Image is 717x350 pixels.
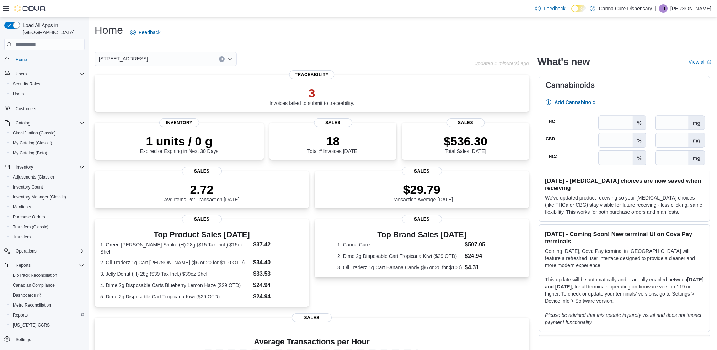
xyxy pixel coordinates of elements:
span: Reports [13,312,28,318]
span: Users [13,91,24,97]
span: Dark Mode [571,12,572,13]
span: Transfers (Classic) [10,223,85,231]
a: Transfers [10,233,33,241]
button: Manifests [7,202,87,212]
p: 1 units / 0 g [140,134,219,148]
a: Purchase Orders [10,213,48,221]
button: Inventory Count [7,182,87,192]
a: Feedback [127,25,163,39]
button: Users [13,70,30,78]
p: $29.79 [391,182,453,197]
span: Canadian Compliance [13,282,55,288]
dt: 1. Canna Cure [337,241,462,248]
span: [US_STATE] CCRS [13,322,50,328]
span: Classification (Classic) [10,129,85,137]
div: Expired or Expiring in Next 30 Days [140,134,219,154]
dt: 4. Dime 2g Disposable Carts Blueberry Lemon Haze ($29 OTD) [100,282,250,289]
span: Dashboards [10,291,85,299]
h3: [DATE] - Coming Soon! New terminal UI on Cova Pay terminals [545,230,704,245]
a: Dashboards [10,291,44,299]
p: This update will be automatically and gradually enabled between , for all terminals operating on ... [545,276,704,304]
a: Home [13,55,30,64]
dd: $37.42 [253,240,303,249]
h3: Top Product Sales [DATE] [100,230,303,239]
span: Classification (Classic) [13,130,56,136]
span: BioTrack Reconciliation [13,272,57,278]
em: Please be advised that this update is purely visual and does not impact payment functionality. [545,312,701,325]
span: Operations [13,247,85,255]
div: Tyrese Travis [659,4,668,13]
button: Clear input [219,56,225,62]
span: Purchase Orders [10,213,85,221]
button: Reports [7,310,87,320]
a: My Catalog (Classic) [10,139,55,147]
span: My Catalog (Classic) [10,139,85,147]
span: Sales [314,118,352,127]
a: Dashboards [7,290,87,300]
span: Security Roles [13,81,40,87]
button: Users [1,69,87,79]
span: Reports [10,311,85,319]
a: Canadian Compliance [10,281,58,290]
button: Reports [13,261,33,270]
span: My Catalog (Beta) [10,149,85,157]
span: Transfers [13,234,31,240]
button: Inventory Manager (Classic) [7,192,87,202]
span: Feedback [544,5,565,12]
a: Transfers (Classic) [10,223,51,231]
a: Inventory Manager (Classic) [10,193,69,201]
span: Adjustments (Classic) [10,173,85,181]
dd: $33.53 [253,270,303,278]
p: [PERSON_NAME] [670,4,711,13]
button: Customers [1,103,87,113]
a: Feedback [532,1,568,16]
p: 3 [269,86,354,100]
button: Users [7,89,87,99]
div: Total # Invoices [DATE] [307,134,358,154]
a: Manifests [10,203,34,211]
span: Sales [402,215,442,223]
a: BioTrack Reconciliation [10,271,60,280]
dd: $34.40 [253,258,303,267]
span: Sales [182,167,222,175]
button: My Catalog (Beta) [7,148,87,158]
a: Inventory Count [10,183,46,191]
div: Invoices failed to submit to traceability. [269,86,354,106]
span: Traceability [289,70,335,79]
span: Feedback [139,29,160,36]
span: Users [13,70,85,78]
button: Classification (Classic) [7,128,87,138]
p: We've updated product receiving so your [MEDICAL_DATA] choices (like THCa or CBG) stay visible fo... [545,194,704,216]
a: Customers [13,105,39,113]
button: Reports [1,260,87,270]
img: Cova [14,5,46,12]
dd: $507.05 [465,240,506,249]
a: Reports [10,311,31,319]
span: My Catalog (Beta) [13,150,47,156]
button: Canadian Compliance [7,280,87,290]
span: Manifests [13,204,31,210]
a: My Catalog (Beta) [10,149,50,157]
button: Catalog [13,119,33,127]
span: Manifests [10,203,85,211]
span: Inventory [159,118,199,127]
h1: Home [95,23,123,37]
span: Metrc Reconciliation [10,301,85,309]
dt: 3. Oil Traderz 1g Cart Banana Candy ($6 or 20 for $100) [337,264,462,271]
dd: $4.31 [465,263,506,272]
a: Classification (Classic) [10,129,59,137]
button: Operations [13,247,39,255]
button: BioTrack Reconciliation [7,270,87,280]
span: Security Roles [10,80,85,88]
span: Home [16,57,27,63]
button: Inventory [13,163,36,171]
span: Dashboards [13,292,41,298]
span: Users [10,90,85,98]
button: Inventory [1,162,87,172]
span: Reports [13,261,85,270]
span: [STREET_ADDRESS] [99,54,148,63]
p: Coming [DATE], Cova Pay terminal in [GEOGRAPHIC_DATA] will feature a refreshed user interface des... [545,248,704,269]
span: Metrc Reconciliation [13,302,51,308]
span: Inventory [13,163,85,171]
p: 2.72 [164,182,240,197]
